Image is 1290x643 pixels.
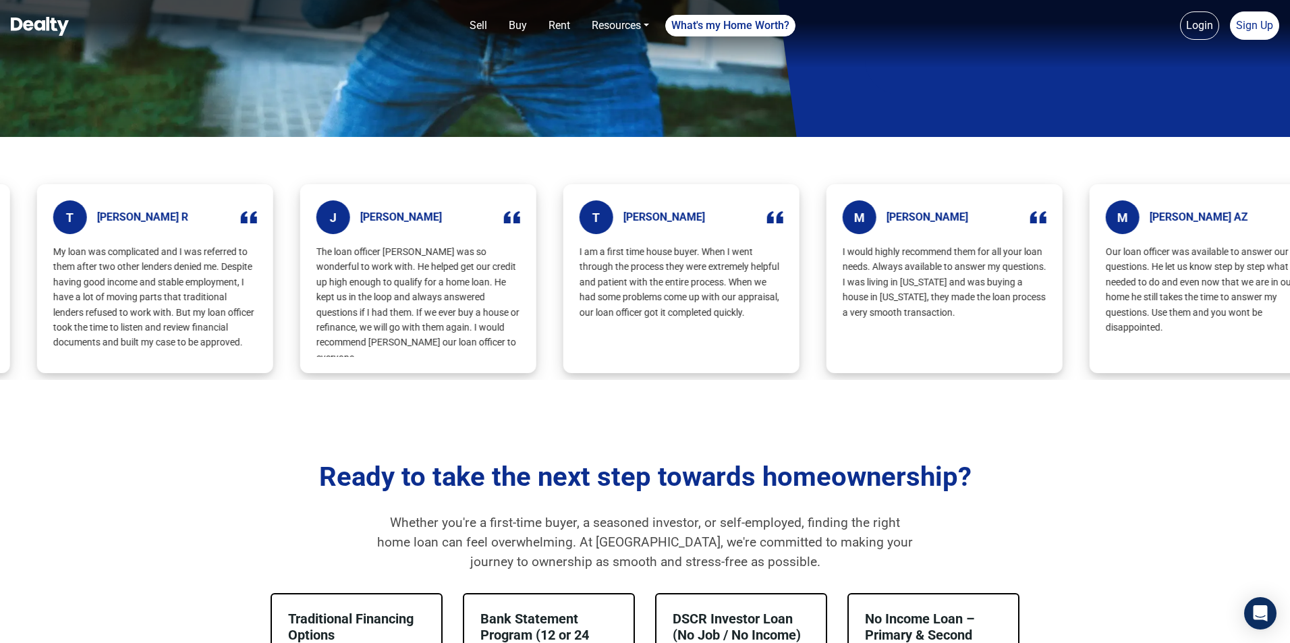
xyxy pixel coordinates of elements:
span: M [1106,200,1140,234]
span: J [316,200,350,234]
p: Whether you're a first-time buyer, a seasoned investor, or self-employed, finding the right home ... [375,513,915,571]
a: Rent [543,12,576,39]
p: The loan officer [PERSON_NAME] was so wonderful to work with. He helped get our credit up high en... [316,244,520,357]
a: Login [1180,11,1219,40]
span: T [580,200,613,234]
h5: [PERSON_NAME] AZ [1150,211,1248,223]
a: What's my Home Worth? [665,15,795,36]
a: Resources [586,12,654,39]
a: Buy [503,12,532,39]
img: Dealty - Buy, Sell & Rent Homes [11,17,69,36]
span: T [53,200,87,234]
h5: [PERSON_NAME] R [97,211,188,223]
p: I am a first time house buyer. When I went through the process they were extremely helpful and pa... [580,244,783,357]
h2: Ready to take the next step towards homeownership? [271,461,1019,493]
h5: [PERSON_NAME] [623,211,705,223]
p: I would highly recommend them for all your loan needs. Always available to answer my questions. I... [843,244,1046,357]
p: My loan was complicated and I was referred to them after two other lenders denied me. Despite hav... [53,244,257,357]
a: Sign Up [1230,11,1279,40]
a: Sell [464,12,493,39]
h5: [PERSON_NAME] [360,211,442,223]
h5: [PERSON_NAME] [887,211,968,223]
div: Open Intercom Messenger [1244,597,1277,630]
span: M [843,200,876,234]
